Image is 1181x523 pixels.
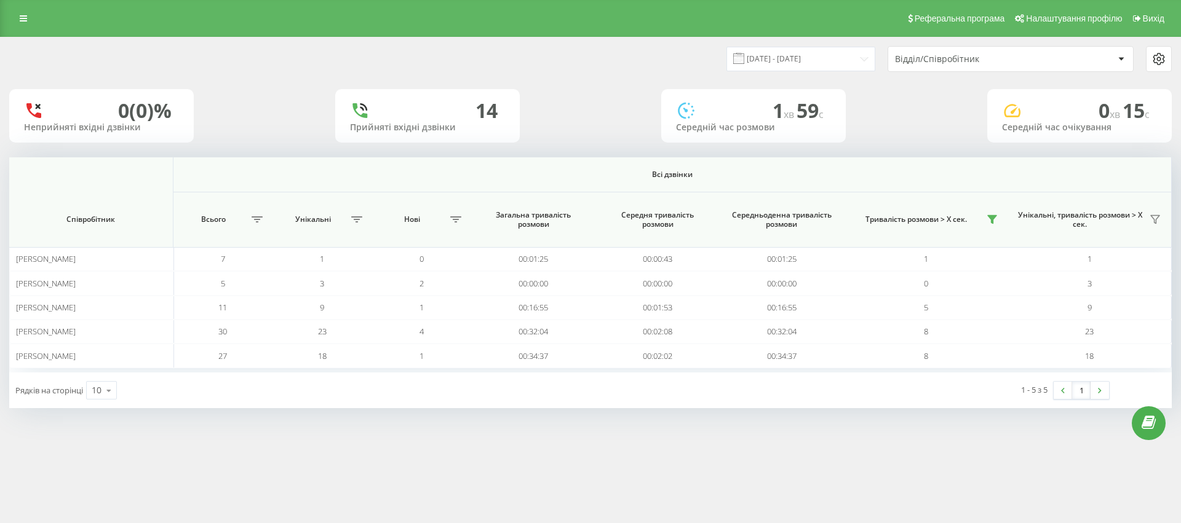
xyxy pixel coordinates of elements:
[16,253,76,264] span: [PERSON_NAME]
[320,253,324,264] span: 1
[1021,383,1048,396] div: 1 - 5 з 5
[1099,97,1123,124] span: 0
[924,302,928,313] span: 5
[607,210,708,229] span: Середня тривалість розмови
[218,302,227,313] span: 11
[720,344,844,368] td: 00:34:37
[924,253,928,264] span: 1
[16,350,76,361] span: [PERSON_NAME]
[1145,108,1150,121] span: c
[819,108,824,121] span: c
[773,97,797,124] span: 1
[320,278,324,289] span: 3
[924,326,928,337] span: 8
[318,350,327,361] span: 18
[420,253,424,264] span: 0
[1143,14,1164,23] span: Вихід
[720,296,844,320] td: 00:16:55
[16,302,76,313] span: [PERSON_NAME]
[23,214,159,224] span: Співробітник
[797,97,824,124] span: 59
[16,326,76,337] span: [PERSON_NAME]
[471,344,595,368] td: 00:34:37
[221,278,225,289] span: 5
[471,296,595,320] td: 00:16:55
[24,122,179,133] div: Неприйняті вхідні дзвінки
[218,326,227,337] span: 30
[180,214,249,224] span: Всього
[1139,454,1169,483] iframe: Intercom live chat
[1088,253,1092,264] span: 1
[118,99,172,122] div: 0 (0)%
[1026,14,1122,23] span: Налаштування профілю
[471,247,595,271] td: 00:01:25
[221,253,225,264] span: 7
[895,54,1042,65] div: Відділ/Співробітник
[676,122,831,133] div: Середній час розмови
[1088,278,1092,289] span: 3
[850,214,982,224] span: Тривалість розмови > Х сек.
[318,326,327,337] span: 23
[731,210,832,229] span: Середньоденна тривалість розмови
[420,278,424,289] span: 2
[229,170,1116,179] span: Всі дзвінки
[720,271,844,295] td: 00:00:00
[378,214,447,224] span: Нові
[924,278,928,289] span: 0
[420,350,424,361] span: 1
[218,350,227,361] span: 27
[471,271,595,295] td: 00:00:00
[924,350,928,361] span: 8
[1088,302,1092,313] span: 9
[595,296,720,320] td: 00:01:53
[92,384,101,396] div: 10
[350,122,505,133] div: Прийняті вхідні дзвінки
[420,326,424,337] span: 4
[483,210,584,229] span: Загальна тривалість розмови
[784,108,797,121] span: хв
[915,14,1005,23] span: Реферальна програма
[420,302,424,313] span: 1
[595,271,720,295] td: 00:00:00
[1085,350,1094,361] span: 18
[720,247,844,271] td: 00:01:25
[1123,97,1150,124] span: 15
[595,344,720,368] td: 00:02:02
[16,278,76,289] span: [PERSON_NAME]
[595,320,720,344] td: 00:02:08
[595,247,720,271] td: 00:00:43
[1110,108,1123,121] span: хв
[279,214,348,224] span: Унікальні
[1014,210,1145,229] span: Унікальні, тривалість розмови > Х сек.
[471,320,595,344] td: 00:32:04
[1002,122,1157,133] div: Середній час очікування
[1085,326,1094,337] span: 23
[720,320,844,344] td: 00:32:04
[475,99,498,122] div: 14
[320,302,324,313] span: 9
[15,385,83,396] span: Рядків на сторінці
[1072,382,1091,399] a: 1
